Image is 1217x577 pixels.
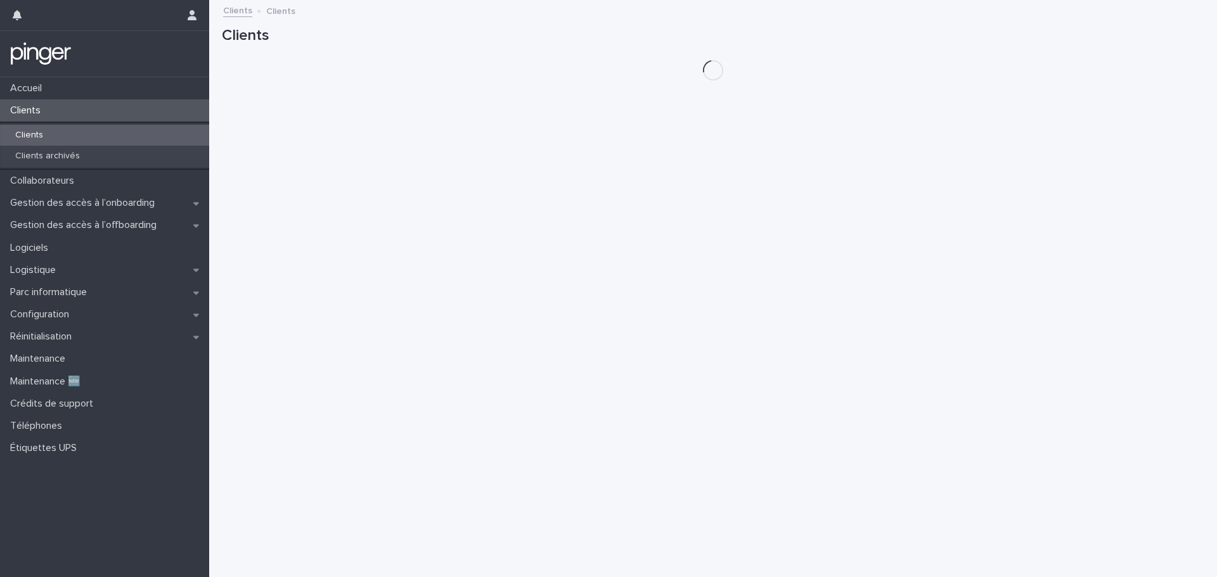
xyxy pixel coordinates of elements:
p: Clients [5,105,51,117]
p: Maintenance 🆕 [5,376,91,388]
p: Parc informatique [5,286,97,298]
p: Accueil [5,82,52,94]
p: Maintenance [5,353,75,365]
p: Clients archivés [5,151,90,162]
a: Clients [223,3,252,17]
h1: Clients [222,27,1204,45]
p: Crédits de support [5,398,103,410]
p: Configuration [5,308,79,320]
p: Téléphones [5,420,72,432]
p: Logistique [5,264,66,276]
p: Réinitialisation [5,331,82,343]
p: Étiquettes UPS [5,442,87,454]
p: Gestion des accès à l’offboarding [5,219,167,231]
p: Logiciels [5,242,58,254]
p: Clients [5,130,53,141]
p: Collaborateurs [5,175,84,187]
p: Gestion des accès à l’onboarding [5,197,165,209]
p: Clients [266,3,295,17]
img: mTgBEunGTSyRkCgitkcU [10,41,72,67]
